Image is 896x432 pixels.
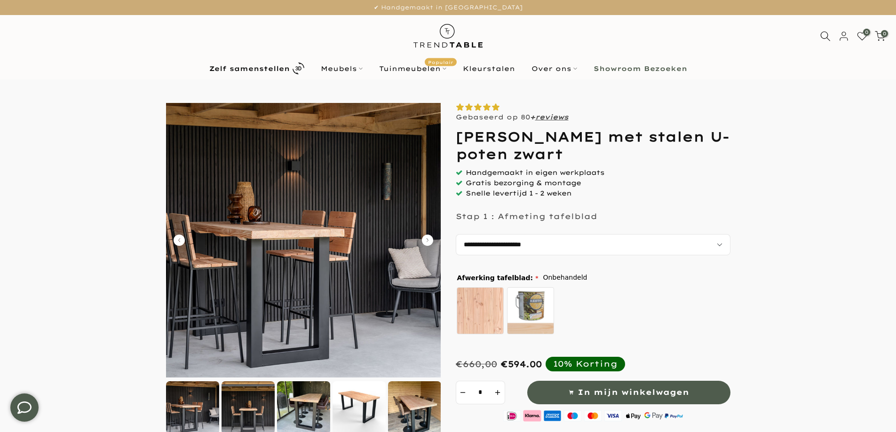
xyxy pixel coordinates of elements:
[857,31,867,41] a: 0
[12,2,884,13] p: ✔ Handgemaakt in [GEOGRAPHIC_DATA]
[491,381,505,404] button: increment
[466,168,604,177] span: Handgemaakt in eigen werkplaats
[535,113,569,121] a: reviews
[466,189,571,197] span: Snelle levertijd 1 - 2 weken
[456,212,597,221] p: Stap 1 : Afmeting tafelblad
[209,65,290,72] b: Zelf samenstellen
[422,235,433,246] button: Carousel Next Arrow
[371,63,454,74] a: TuinmeubelenPopulair
[456,113,569,121] p: Gebaseerd op 80
[456,128,730,163] h1: [PERSON_NAME] met stalen U-poten zwart
[174,235,185,246] button: Carousel Back Arrow
[456,381,470,404] button: decrement
[1,384,48,431] iframe: toggle-frame
[553,359,618,369] div: 10% Korting
[543,272,587,283] span: Onbehandeld
[312,63,371,74] a: Meubels
[407,15,489,57] img: trend-table
[585,63,695,74] a: Showroom Bezoeken
[456,234,730,255] select: autocomplete="off"
[881,30,888,37] span: 0
[470,381,491,404] input: Quantity
[863,29,870,36] span: 0
[523,63,585,74] a: Over ons
[456,359,497,369] div: €660,00
[457,275,539,281] span: Afwerking tafelblad:
[166,103,441,377] img: Douglas bartafel met stalen U-poten zwart
[425,58,457,66] span: Populair
[527,381,730,404] button: In mijn winkelwagen
[875,31,885,41] a: 0
[201,60,312,77] a: Zelf samenstellen
[594,65,687,72] b: Showroom Bezoeken
[578,385,689,399] span: In mijn winkelwagen
[530,113,535,121] strong: +
[454,63,523,74] a: Kleurstalen
[466,179,581,187] span: Gratis bezorging & montage
[501,359,542,369] span: €594.00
